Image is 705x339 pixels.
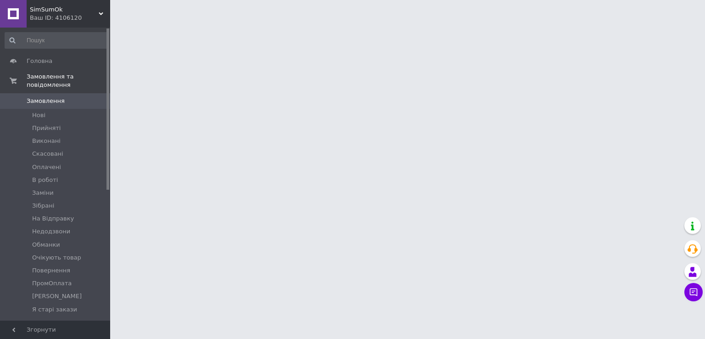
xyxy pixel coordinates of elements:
[32,137,61,145] span: Виконані
[27,73,110,89] span: Замовлення та повідомлення
[32,150,63,158] span: Скасовані
[30,14,110,22] div: Ваш ID: 4106120
[32,176,58,184] span: В роботі
[27,97,65,105] span: Замовлення
[32,202,54,210] span: Зібрані
[684,283,703,301] button: Чат з покупцем
[32,124,61,132] span: Прийняті
[32,241,60,249] span: Обманки
[5,32,108,49] input: Пошук
[32,163,61,171] span: Оплачені
[32,111,45,119] span: Нові
[32,279,72,288] span: ПромОплата
[32,292,82,300] span: [PERSON_NAME]
[30,6,99,14] span: SimSumOk
[32,305,77,314] span: Я старі закази
[27,57,52,65] span: Головна
[32,215,74,223] span: На Відправку
[32,254,81,262] span: Очікують товар
[32,189,54,197] span: Заміни
[32,227,70,236] span: Недодзвони
[32,266,70,275] span: Повернення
